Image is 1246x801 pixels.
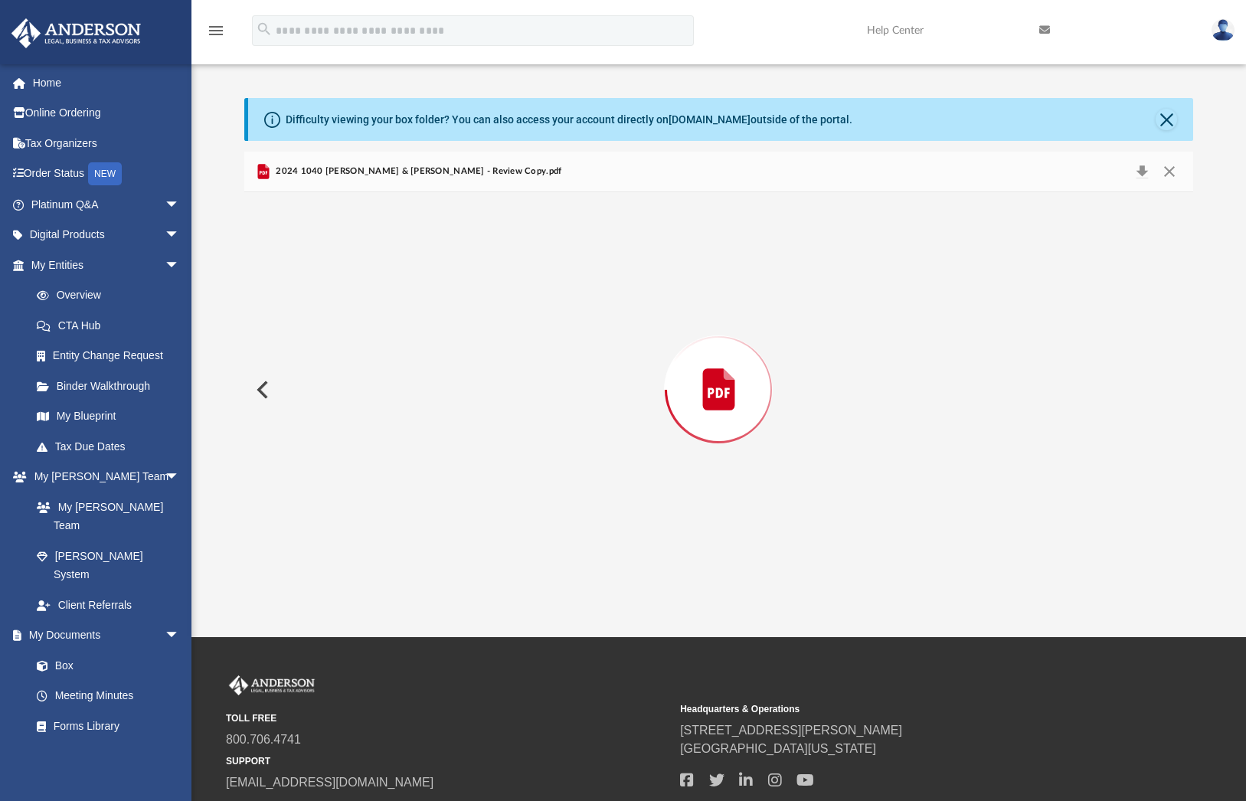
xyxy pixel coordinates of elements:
[21,310,203,341] a: CTA Hub
[21,650,188,681] a: Box
[11,250,203,280] a: My Entitiesarrow_drop_down
[165,620,195,652] span: arrow_drop_down
[11,128,203,159] a: Tax Organizers
[21,280,203,311] a: Overview
[11,159,203,190] a: Order StatusNEW
[207,29,225,40] a: menu
[21,741,195,772] a: Notarize
[21,492,188,541] a: My [PERSON_NAME] Team
[244,368,278,411] button: Previous File
[226,776,433,789] a: [EMAIL_ADDRESS][DOMAIN_NAME]
[21,341,203,371] a: Entity Change Request
[1156,109,1177,130] button: Close
[165,220,195,251] span: arrow_drop_down
[165,250,195,281] span: arrow_drop_down
[286,112,852,128] div: Difficulty viewing your box folder? You can also access your account directly on outside of the p...
[11,220,203,250] a: Digital Productsarrow_drop_down
[226,754,669,768] small: SUPPORT
[88,162,122,185] div: NEW
[21,431,203,462] a: Tax Due Dates
[165,462,195,493] span: arrow_drop_down
[1128,161,1156,182] button: Download
[21,711,188,741] a: Forms Library
[273,165,561,178] span: 2024 1040 [PERSON_NAME] & [PERSON_NAME] - Review Copy.pdf
[11,67,203,98] a: Home
[1156,161,1183,182] button: Close
[207,21,225,40] i: menu
[226,675,318,695] img: Anderson Advisors Platinum Portal
[165,189,195,221] span: arrow_drop_down
[21,541,195,590] a: [PERSON_NAME] System
[21,401,195,432] a: My Blueprint
[21,371,203,401] a: Binder Walkthrough
[669,113,751,126] a: [DOMAIN_NAME]
[680,742,876,755] a: [GEOGRAPHIC_DATA][US_STATE]
[11,462,195,492] a: My [PERSON_NAME] Teamarrow_drop_down
[11,189,203,220] a: Platinum Q&Aarrow_drop_down
[680,702,1123,716] small: Headquarters & Operations
[256,21,273,38] i: search
[244,152,1193,587] div: Preview
[21,590,195,620] a: Client Referrals
[226,733,301,746] a: 800.706.4741
[11,620,195,651] a: My Documentsarrow_drop_down
[680,724,902,737] a: [STREET_ADDRESS][PERSON_NAME]
[1212,19,1235,41] img: User Pic
[226,711,669,725] small: TOLL FREE
[21,681,195,711] a: Meeting Minutes
[7,18,146,48] img: Anderson Advisors Platinum Portal
[11,98,203,129] a: Online Ordering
